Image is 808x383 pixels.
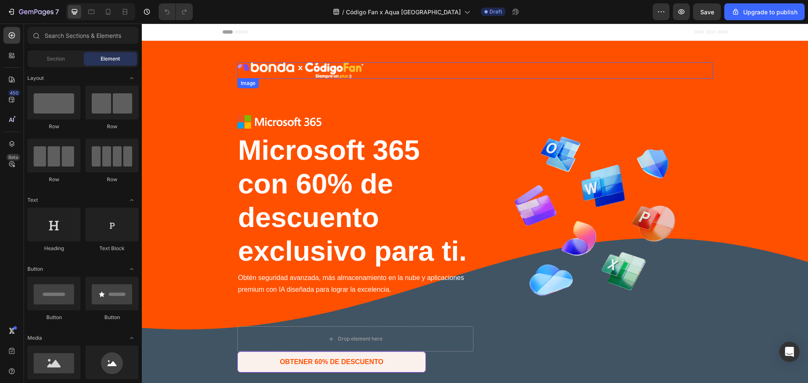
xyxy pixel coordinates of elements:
iframe: Design area [142,24,808,383]
span: Button [27,265,43,273]
button: Save [693,3,721,20]
div: Row [27,176,80,183]
p: 7 [55,7,59,17]
div: Upgrade to publish [731,8,797,16]
div: Heading [27,245,80,252]
div: OBTENER 60% DE DESCUENTO [138,333,242,345]
div: 450 [8,90,20,96]
button: 7 [3,3,63,20]
button: OBTENER 60% DE DESCUENTO [96,328,284,349]
div: Button [85,314,138,321]
span: Text [27,196,38,204]
div: Row [85,123,138,130]
input: Search Sections & Elements [27,27,138,44]
div: Drop element here [196,312,241,319]
div: Text Block [85,245,138,252]
span: Toggle open [125,71,138,85]
div: Undo/Redo [159,3,193,20]
span: Draft [489,8,502,16]
span: Section [47,55,65,63]
div: Open Intercom Messenger [779,342,800,362]
span: Save [700,8,714,16]
div: Row [85,176,138,183]
span: Media [27,334,42,342]
span: / [342,8,344,16]
img: gempages_557575933809132469-80439877-1f27-424e-bb4a-7d69b8a547fd.png [369,109,537,277]
span: Element [101,55,120,63]
div: Button [27,314,80,321]
span: Código Fan x Aqua [GEOGRAPHIC_DATA] [346,8,461,16]
span: Toggle open [125,193,138,207]
span: Toggle open [125,262,138,276]
span: Layout [27,74,44,82]
button: Upgrade to publish [724,3,805,20]
div: Beta [6,154,20,161]
span: Toggle open [125,331,138,345]
div: Row [27,123,80,130]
